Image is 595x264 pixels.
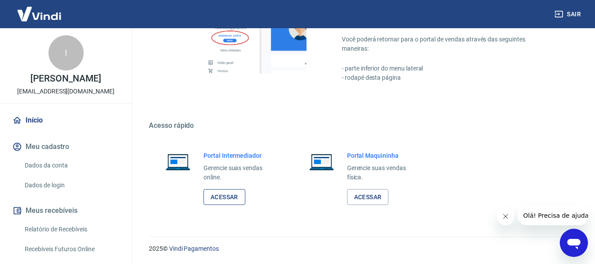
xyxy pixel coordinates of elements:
a: Relatório de Recebíveis [21,220,121,238]
p: [PERSON_NAME] [30,74,101,83]
p: Você poderá retornar para o portal de vendas através das seguintes maneiras: [342,35,553,53]
h6: Portal Maquininha [347,151,420,160]
img: Imagem de um notebook aberto [303,151,340,172]
p: Gerencie suas vendas online. [203,164,277,182]
a: Dados da conta [21,156,121,175]
h6: Portal Intermediador [203,151,277,160]
a: Vindi Pagamentos [169,245,219,252]
iframe: Fechar mensagem [497,208,514,225]
div: I [48,35,84,71]
a: Acessar [347,189,389,205]
iframe: Mensagem da empresa [518,206,588,225]
p: 2025 © [149,244,574,253]
p: Gerencie suas vendas física. [347,164,420,182]
p: - parte inferior do menu lateral [342,64,553,73]
iframe: Botão para abrir a janela de mensagens [560,229,588,257]
h5: Acesso rápido [149,121,574,130]
a: Dados de login [21,176,121,194]
button: Meu cadastro [11,137,121,156]
a: Início [11,111,121,130]
span: Olá! Precisa de ajuda? [5,6,74,13]
img: Vindi [11,0,68,27]
button: Meus recebíveis [11,201,121,220]
a: Recebíveis Futuros Online [21,240,121,258]
p: [EMAIL_ADDRESS][DOMAIN_NAME] [17,87,115,96]
p: - rodapé desta página [342,73,553,82]
a: Acessar [203,189,245,205]
img: Imagem de um notebook aberto [159,151,196,172]
button: Sair [553,6,584,22]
